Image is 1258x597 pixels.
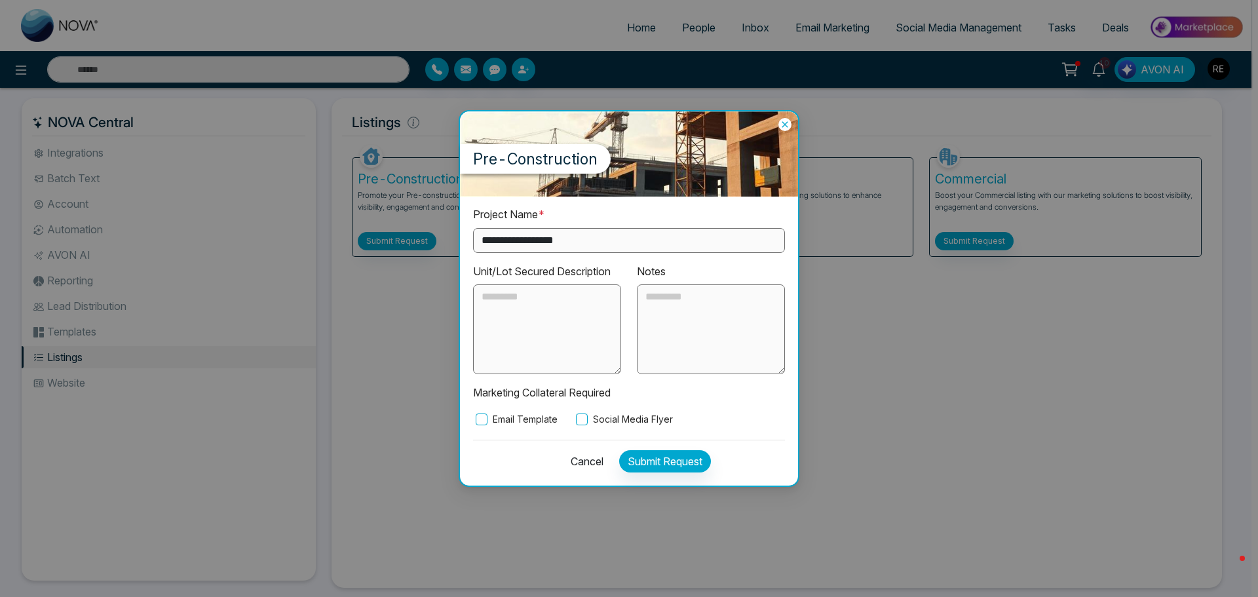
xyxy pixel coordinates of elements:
p: Marketing Collateral Required [473,385,785,401]
label: Notes [637,263,666,280]
button: Submit Request [619,450,711,472]
button: Cancel [563,450,603,472]
iframe: Intercom live chat [1213,552,1245,584]
label: Project Name [473,206,545,223]
label: Email Template [473,412,558,427]
input: Email Template [476,414,487,425]
label: Social Media Flyer [573,412,673,427]
label: Pre-Construction [460,144,611,174]
label: Unit/Lot Secured Description [473,263,611,280]
input: Social Media Flyer [576,414,588,425]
